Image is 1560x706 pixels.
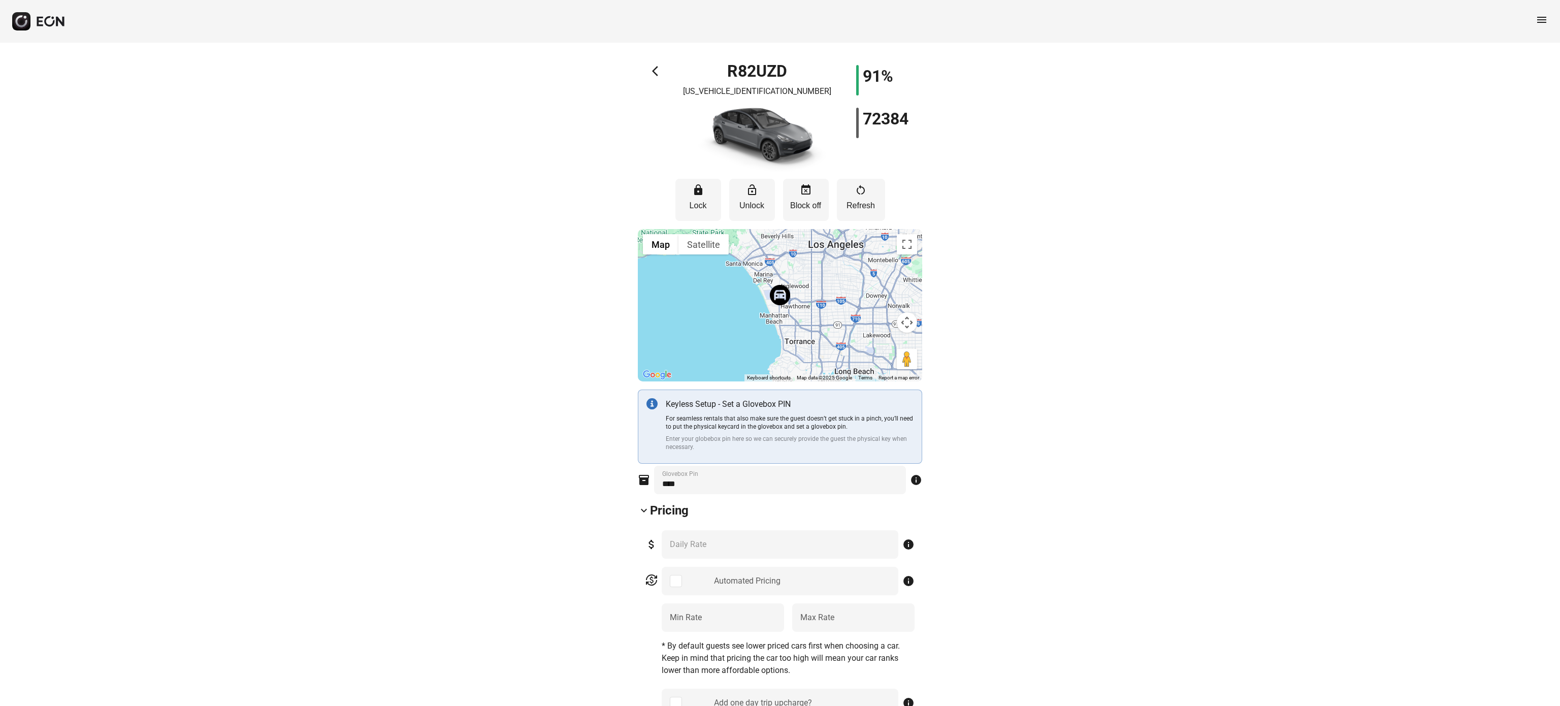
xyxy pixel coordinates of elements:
button: Lock [675,179,721,221]
button: Unlock [729,179,775,221]
button: Block off [783,179,829,221]
h1: 72384 [863,113,908,125]
p: Lock [680,200,716,212]
button: Show satellite imagery [678,234,729,254]
span: restart_alt [855,184,867,196]
a: Report a map error [879,375,919,380]
button: Toggle fullscreen view [897,234,917,254]
button: Refresh [837,179,885,221]
p: [US_VEHICLE_IDENTIFICATION_NUMBER] [683,85,831,98]
label: Glovebox Pin [662,470,698,478]
button: Map camera controls [897,312,917,333]
span: info [902,538,915,551]
span: info [910,474,922,486]
span: event_busy [800,184,812,196]
label: Min Rate [670,612,702,624]
h1: R82UZD [727,65,787,77]
p: Block off [788,200,824,212]
div: Automated Pricing [714,575,781,587]
span: attach_money [645,538,658,551]
p: Enter your globebox pin here so we can securely provide the guest the physical key when necessary. [666,435,914,451]
a: Open this area in Google Maps (opens a new window) [640,368,674,381]
h1: 91% [863,70,893,82]
img: info [646,398,658,409]
span: menu [1536,14,1548,26]
button: Drag Pegman onto the map to open Street View [897,349,917,369]
span: inventory_2 [638,474,650,486]
span: Map data ©2025 Google [797,375,852,380]
p: For seamless rentals that also make sure the guest doesn’t get stuck in a pinch, you’ll need to p... [666,414,914,431]
span: arrow_back_ios [652,65,664,77]
img: Google [640,368,674,381]
button: Keyboard shortcuts [747,374,791,381]
label: Max Rate [800,612,834,624]
span: info [902,575,915,587]
h2: Pricing [650,502,689,519]
p: Refresh [842,200,880,212]
p: Unlock [734,200,770,212]
p: * By default guests see lower priced cars first when choosing a car. Keep in mind that pricing th... [662,640,915,677]
p: Keyless Setup - Set a Glovebox PIN [666,398,914,410]
img: car [686,102,828,173]
a: Terms [858,375,872,380]
span: keyboard_arrow_down [638,504,650,517]
span: lock_open [746,184,758,196]
span: lock [692,184,704,196]
button: Show street map [643,234,678,254]
span: currency_exchange [645,574,658,586]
